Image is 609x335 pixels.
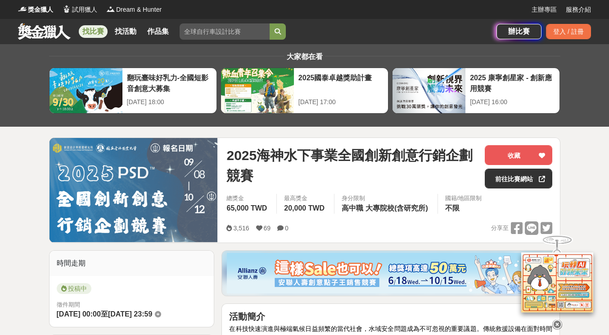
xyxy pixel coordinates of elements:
span: Dream & Hunter [116,5,162,14]
div: 2025國泰卓越獎助計畫 [298,73,383,93]
a: 2025國泰卓越獎助計畫[DATE] 17:00 [221,68,388,114]
span: 大家都在看 [284,53,325,60]
span: 最高獎金 [284,194,327,203]
div: [DATE] 17:00 [298,97,383,107]
span: 總獎金 [226,194,269,203]
div: 2025 康寧創星家 - 創新應用競賽 [470,73,555,93]
span: 不限 [445,204,460,212]
span: 3,516 [233,225,249,232]
span: 獎金獵人 [28,5,53,14]
span: 分享至 [491,221,509,235]
a: 2025 康寧創星家 - 創新應用競賽[DATE] 16:00 [392,68,560,114]
a: 找比賽 [79,25,108,38]
img: Cover Image [50,138,218,242]
img: Logo [62,5,71,14]
div: 登入 / 註冊 [546,24,591,39]
a: Logo獎金獵人 [18,5,53,14]
strong: 活動簡介 [229,312,265,321]
span: 2025海神水下事業全國創新創意行銷企劃競賽 [226,145,478,186]
div: 時間走期 [50,251,214,276]
div: 身分限制 [342,194,430,203]
a: 主辦專區 [532,5,557,14]
a: Logo試用獵人 [62,5,97,14]
span: 試用獵人 [72,5,97,14]
a: 作品集 [144,25,172,38]
img: Logo [18,5,27,14]
div: [DATE] 16:00 [470,97,555,107]
span: 至 [101,310,108,318]
span: 69 [264,225,271,232]
span: 大專院校(含研究所) [365,204,428,212]
a: 辦比賽 [496,24,541,39]
span: 高中職 [342,204,363,212]
span: [DATE] 23:59 [108,310,152,318]
a: 服務介紹 [566,5,591,14]
img: dcc59076-91c0-4acb-9c6b-a1d413182f46.png [227,253,555,294]
span: 65,000 TWD [226,204,267,212]
a: 前往比賽網站 [485,169,552,188]
img: Logo [106,5,115,14]
span: 20,000 TWD [284,204,325,212]
span: 投稿中 [57,283,91,294]
div: 國籍/地區限制 [445,194,482,203]
div: [DATE] 18:00 [127,97,212,107]
div: 翻玩臺味好乳力-全國短影音創意大募集 [127,73,212,93]
span: [DATE] 00:00 [57,310,101,318]
a: 翻玩臺味好乳力-全國短影音創意大募集[DATE] 18:00 [49,68,217,114]
a: LogoDream & Hunter [106,5,162,14]
button: 收藏 [485,145,552,165]
a: 找活動 [111,25,140,38]
span: 徵件期間 [57,301,80,308]
input: 全球自行車設計比賽 [180,23,270,40]
img: d2146d9a-e6f6-4337-9592-8cefde37ba6b.png [521,252,593,312]
span: 0 [285,225,289,232]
